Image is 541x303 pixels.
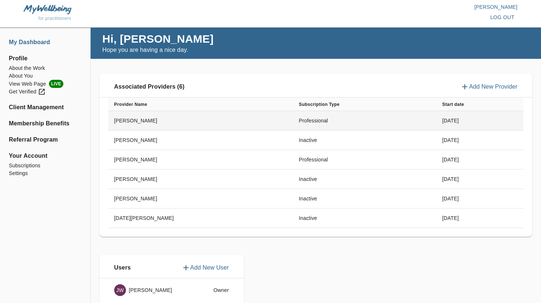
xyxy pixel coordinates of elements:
[9,80,81,88] a: View Web PageLIVE
[108,208,293,228] td: [DATE][PERSON_NAME]
[293,131,436,150] td: Inactive
[9,103,81,112] a: Client Management
[9,162,81,170] a: Subscriptions
[108,170,293,189] td: [PERSON_NAME]
[114,284,193,296] div: [PERSON_NAME]
[114,82,185,91] p: Associated Providers (6)
[114,263,131,272] p: Users
[9,80,81,88] li: View Web Page
[436,111,523,131] td: [DATE]
[442,102,464,107] b: Start date
[9,88,46,96] div: Get Verified
[436,208,523,228] td: [DATE]
[271,3,518,11] p: [PERSON_NAME]
[293,189,436,208] td: Inactive
[108,111,293,131] td: [PERSON_NAME]
[293,150,436,170] td: Professional
[24,5,71,14] img: MyWellbeing
[9,151,81,160] span: Your Account
[9,88,81,96] a: Get Verified
[293,208,436,228] td: Inactive
[190,263,229,272] p: Add New User
[108,131,293,150] td: [PERSON_NAME]
[299,102,340,107] b: Subscription Type
[436,170,523,189] td: [DATE]
[460,82,517,91] button: Add New Provider
[108,150,293,170] td: [PERSON_NAME]
[9,38,81,47] a: My Dashboard
[293,170,436,189] td: Inactive
[293,111,436,131] td: Professional
[102,46,214,54] p: Hope you are having a nice day.
[436,150,523,170] td: [DATE]
[114,102,147,107] b: Provider Name
[108,189,293,208] td: [PERSON_NAME]
[436,131,523,150] td: [DATE]
[199,278,235,302] td: Owner
[9,72,81,80] a: About You
[102,32,214,46] h4: Hi, [PERSON_NAME]
[490,13,514,22] span: log out
[9,119,81,128] a: Membership Benefits
[116,286,124,294] p: JW
[436,189,523,208] td: [DATE]
[469,82,517,91] p: Add New Provider
[487,11,517,24] button: log out
[38,16,71,21] span: for practitioners
[49,80,63,88] span: LIVE
[9,64,81,72] a: About the Work
[9,135,81,144] a: Referral Program
[9,170,81,177] a: Settings
[9,54,81,63] span: Profile
[182,263,229,272] button: Add New User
